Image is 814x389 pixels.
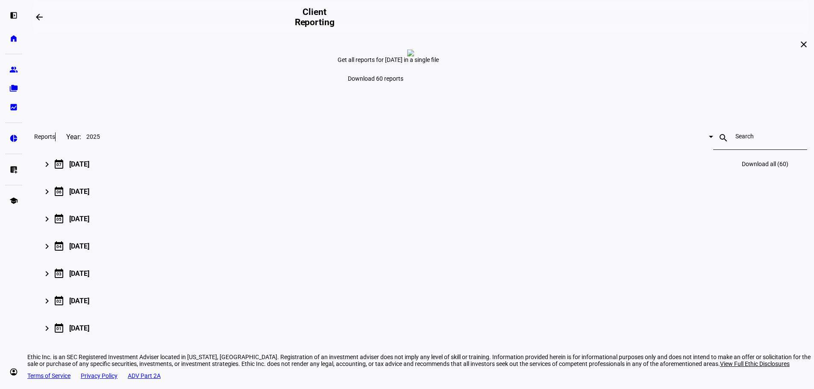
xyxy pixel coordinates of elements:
mat-icon: keyboard_arrow_right [42,269,52,279]
div: [DATE] [69,269,89,278]
mat-icon: keyboard_arrow_right [42,323,52,333]
mat-icon: arrow_backwards [34,12,44,22]
div: 02 [56,299,62,304]
a: pie_chart [5,130,22,147]
div: [DATE] [69,187,89,196]
mat-expansion-panel-header: 05[DATE] [34,205,807,232]
h3: Reports [34,133,55,140]
a: Terms of Service [27,372,71,379]
input: Search [735,133,785,140]
mat-icon: keyboard_arrow_right [42,241,52,252]
mat-expansion-panel-header: 03[DATE] [34,260,807,287]
div: 03 [56,272,62,276]
mat-icon: close [799,39,809,50]
div: 04 [56,244,62,249]
a: group [5,61,22,78]
mat-icon: calendar_today [54,295,64,306]
mat-icon: calendar_today [54,186,64,196]
span: 2025 [86,133,100,140]
mat-icon: calendar_today [54,323,64,333]
mat-icon: keyboard_arrow_right [42,296,52,306]
mat-expansion-panel-header: 06[DATE] [34,178,807,205]
h2: Client Reporting [288,7,341,27]
div: Get all reports for [DATE] in a single file [338,56,504,63]
eth-mat-symbol: list_alt_add [9,165,18,174]
a: Download all (60) [737,154,793,174]
mat-expansion-panel-header: 04[DATE] [34,232,807,260]
mat-icon: calendar_today [54,159,64,169]
div: Ethic Inc. is an SEC Registered Investment Adviser located in [US_STATE], [GEOGRAPHIC_DATA]. Regi... [27,354,814,367]
eth-mat-symbol: bid_landscape [9,103,18,111]
eth-mat-symbol: pie_chart [9,134,18,143]
div: 07 [56,162,62,167]
eth-mat-symbol: school [9,196,18,205]
mat-icon: keyboard_arrow_right [42,159,52,170]
mat-icon: calendar_today [54,214,64,224]
a: home [5,30,22,47]
img: report-zero.png [407,50,414,56]
span: Download 60 reports [348,75,403,82]
div: 06 [56,190,62,194]
eth-mat-symbol: group [9,65,18,74]
a: bid_landscape [5,99,22,116]
div: 01 [56,326,62,331]
a: Download 60 reports [338,70,414,87]
mat-icon: search [713,133,734,143]
eth-mat-symbol: folder_copy [9,84,18,93]
div: [DATE] [69,215,89,223]
eth-mat-symbol: left_panel_open [9,11,18,20]
mat-icon: keyboard_arrow_right [42,214,52,224]
span: View Full Ethic Disclosures [720,360,790,367]
mat-expansion-panel-header: 02[DATE] [34,287,807,314]
mat-icon: keyboard_arrow_right [42,187,52,197]
div: [DATE] [69,324,89,332]
mat-icon: calendar_today [54,241,64,251]
a: folder_copy [5,80,22,97]
div: [DATE] [69,242,89,250]
eth-mat-symbol: home [9,34,18,43]
a: ADV Part 2A [128,372,161,379]
div: [DATE] [69,297,89,305]
mat-expansion-panel-header: 01[DATE] [34,314,807,342]
div: [DATE] [69,160,89,168]
div: Year: [55,132,81,141]
eth-mat-symbol: account_circle [9,368,18,376]
span: Download all (60) [742,161,788,167]
a: Privacy Policy [81,372,118,379]
mat-expansion-panel-header: 07[DATE]Download all (60) [34,150,807,178]
mat-icon: calendar_today [54,268,64,278]
div: 05 [56,217,62,222]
